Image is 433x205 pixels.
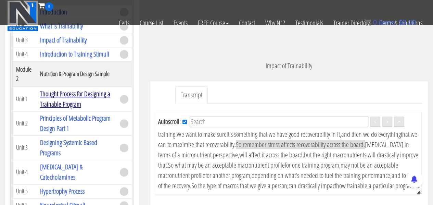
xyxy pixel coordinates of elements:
[7,0,38,31] img: n1-education
[252,171,392,180] span: depending on what's needed to fuel the training performance,
[289,181,336,190] span: can drastically impact
[205,171,252,180] span: for another program,
[373,19,377,26] span: 0
[168,160,285,170] span: So what may be an acceptable macronutrient profile
[379,19,397,26] span: items:
[40,138,97,157] a: Designing Systemic Based Programs
[399,19,403,26] span: $
[13,87,37,111] td: Unit 1
[37,61,116,87] th: Nutrition & Program Design Sample
[328,11,375,35] a: Trainer Directory
[227,130,341,139] span: it's something that we have good recoverability in it,
[234,11,260,35] a: Contact
[13,135,37,160] td: Unit 3
[114,11,135,35] a: Certs
[135,11,168,35] a: Course List
[364,19,416,26] a: 0 items: $0.00
[168,11,193,35] a: Events
[175,86,208,104] a: Transcript
[45,2,53,11] span: 0
[193,11,234,35] a: FREE Course
[40,186,85,196] a: Hypertrophy Process
[40,89,110,109] a: Thought Process for Designing a Trainable Program
[177,130,227,139] span: We want to make sure
[399,19,416,26] bdi: 0.00
[13,111,37,135] td: Unit 2
[150,61,428,71] p: Impact of Trainability
[40,162,82,182] a: [MEDICAL_DATA] & Catecholamines
[190,116,368,127] input: Search
[40,113,111,133] a: Principles of Metabolic Program Design Part 1
[260,11,290,35] a: Why N1?
[191,181,289,190] span: So the type of macros that we give a person,
[13,184,37,198] td: Unit 5
[364,19,371,26] img: icon11.png
[13,61,37,87] th: Module 2
[375,11,428,35] a: Terms & Conditions
[13,47,37,61] td: Unit 4
[13,33,37,47] td: Unit 3
[341,130,401,139] span: and then we do everything
[239,150,304,159] span: will affect it across the board,
[336,181,420,190] span: how trainable a particular program is.
[13,160,37,184] td: Unit 4
[285,160,341,170] span: for one training program,
[236,140,365,149] span: So remember stress affects recoverability across the board.
[40,35,87,45] a: Impact of Trainability
[38,1,53,10] a: 0
[290,11,328,35] a: Testimonials
[40,49,109,59] a: Introduction to Training Stimuli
